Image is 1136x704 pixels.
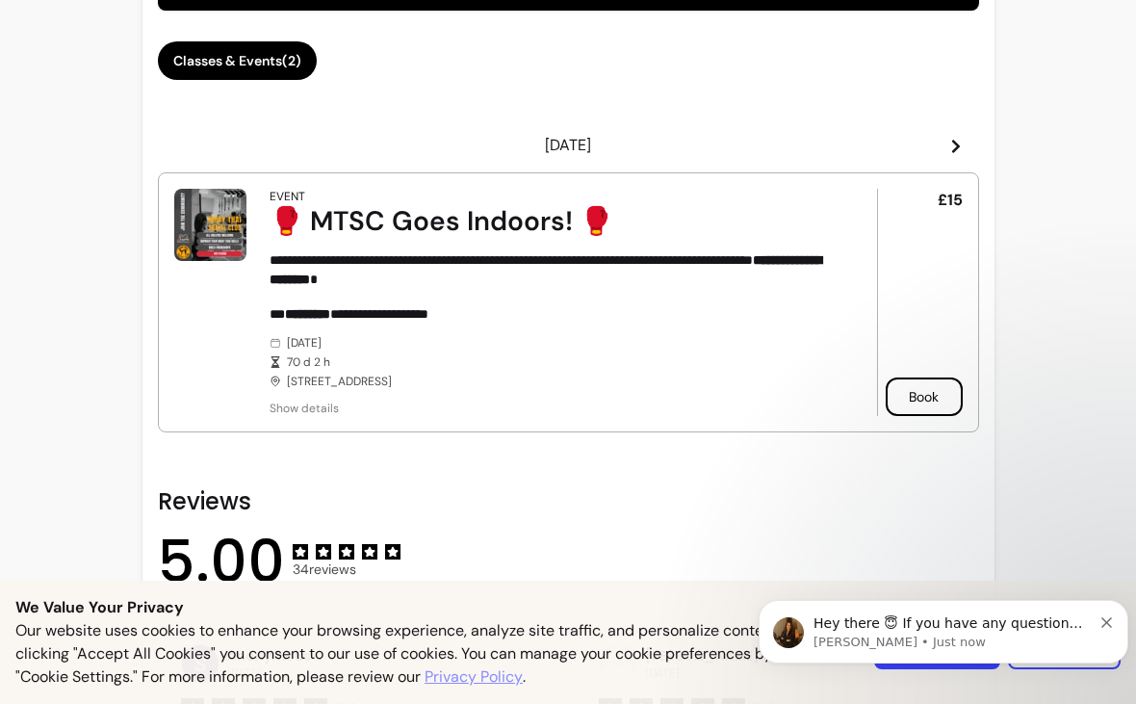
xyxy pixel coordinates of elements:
[425,665,523,689] a: Privacy Policy
[158,486,979,517] h2: Reviews
[293,560,400,579] span: 34 reviews
[886,378,963,416] button: Book
[938,189,963,212] span: £15
[15,619,851,689] p: Our website uses cookies to enhance your browsing experience, analyze site traffic, and personali...
[158,126,979,165] header: [DATE]
[158,41,317,80] button: Classes & Events(2)
[270,204,823,239] div: 🥊 MTSC Goes Indoors! 🥊
[270,335,823,389] div: [DATE] [STREET_ADDRESS]
[158,533,285,590] span: 5.00
[270,189,305,204] div: Event
[15,596,1121,619] p: We Value Your Privacy
[270,401,823,416] span: Show details
[174,189,246,261] img: 🥊 MTSC Goes Indoors! 🥊
[751,560,1136,694] iframe: Intercom notifications message
[287,354,823,370] span: 70 d 2 h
